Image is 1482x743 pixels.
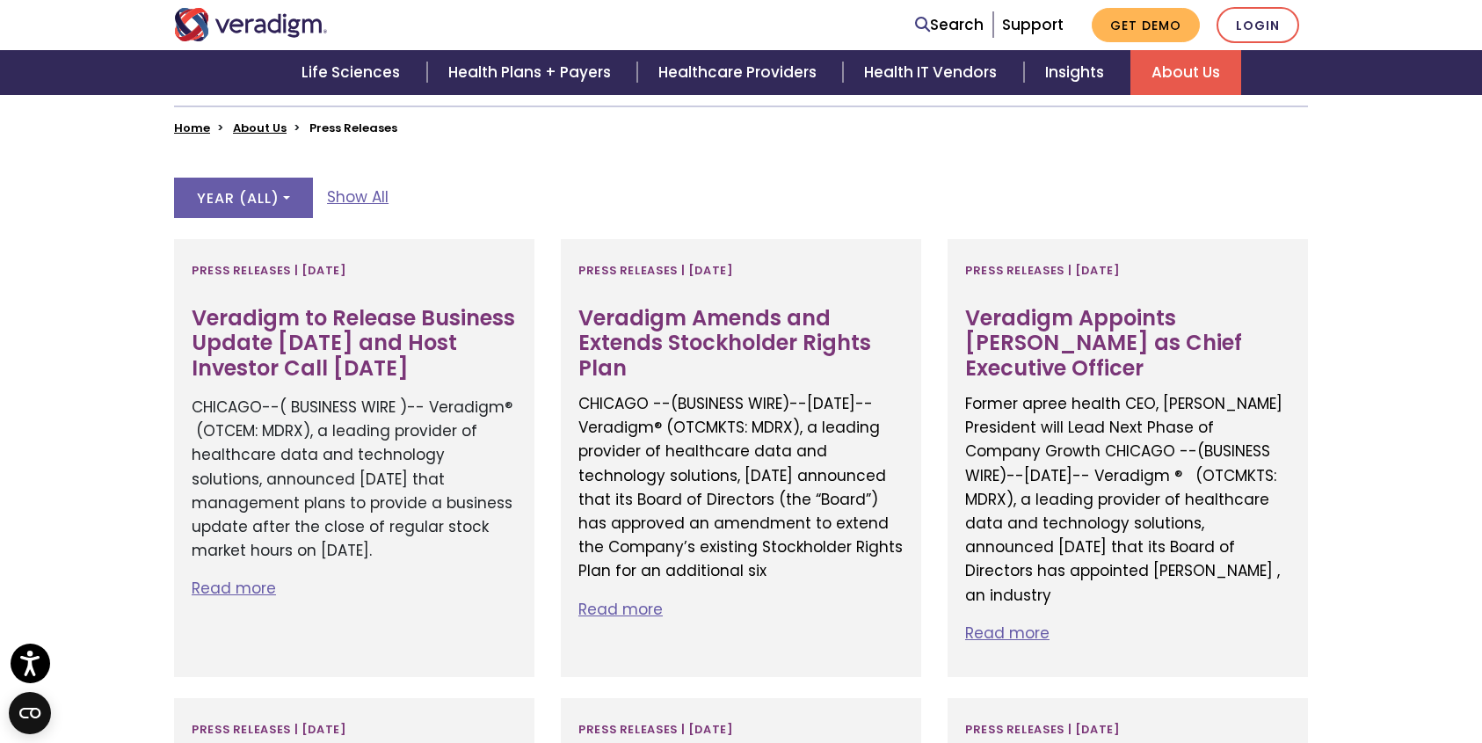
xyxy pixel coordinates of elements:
[174,120,210,136] a: Home
[915,13,984,37] a: Search
[637,50,843,95] a: Healthcare Providers
[578,392,904,584] p: CHICAGO --(BUSINESS WIRE)--[DATE]-- Veradigm® (OTCMKTS: MDRX), a leading provider of healthcare d...
[578,306,904,382] h3: Veradigm Amends and Extends Stockholder Rights Plan
[1217,7,1299,43] a: Login
[578,257,734,285] span: Press Releases | [DATE]
[192,257,347,285] span: Press Releases | [DATE]
[192,396,517,563] p: CHICAGO--( BUSINESS WIRE )-- Veradigm® (OTCEM: MDRX), a leading provider of healthcare data and t...
[280,50,426,95] a: Life Sciences
[1002,14,1064,35] a: Support
[965,257,1121,285] span: Press Releases | [DATE]
[174,8,328,41] img: Veradigm logo
[965,306,1290,382] h3: Veradigm Appoints [PERSON_NAME] as Chief Executive Officer
[1024,50,1130,95] a: Insights
[233,120,287,136] a: About Us
[9,692,51,734] button: Open CMP widget
[843,50,1023,95] a: Health IT Vendors
[427,50,637,95] a: Health Plans + Payers
[192,306,517,382] h3: Veradigm to Release Business Update [DATE] and Host Investor Call [DATE]
[1130,50,1241,95] a: About Us
[1092,8,1200,42] a: Get Demo
[965,392,1290,608] p: Former apree health CEO, [PERSON_NAME] President will Lead Next Phase of Company Growth CHICAGO -...
[327,186,389,209] a: Show All
[174,178,313,218] button: Year (All)
[1144,634,1461,722] iframe: Drift Chat Widget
